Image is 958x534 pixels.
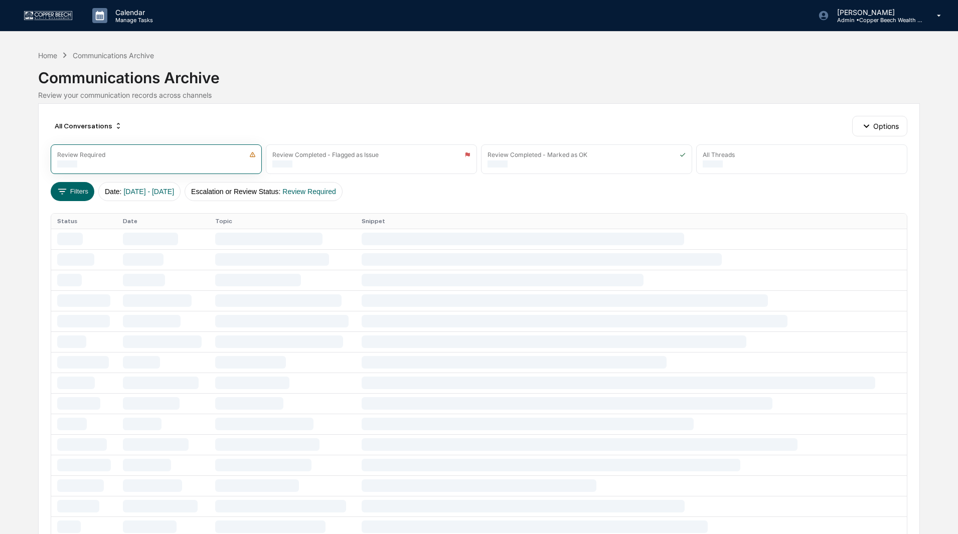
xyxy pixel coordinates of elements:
[98,182,181,201] button: Date:[DATE] - [DATE]
[107,8,158,17] p: Calendar
[829,8,922,17] p: [PERSON_NAME]
[117,214,209,229] th: Date
[249,151,256,158] img: icon
[464,151,470,158] img: icon
[38,51,57,60] div: Home
[51,118,126,134] div: All Conversations
[73,51,154,60] div: Communications Archive
[282,188,336,196] span: Review Required
[185,182,343,201] button: Escalation or Review Status:Review Required
[51,182,94,201] button: Filters
[680,151,686,158] img: icon
[38,61,919,87] div: Communications Archive
[272,151,379,158] div: Review Completed - Flagged as Issue
[24,11,72,20] img: logo
[38,91,919,99] div: Review your communication records across channels
[852,116,907,136] button: Options
[703,151,735,158] div: All Threads
[488,151,587,158] div: Review Completed - Marked as OK
[57,151,105,158] div: Review Required
[51,214,116,229] th: Status
[209,214,356,229] th: Topic
[356,214,907,229] th: Snippet
[123,188,174,196] span: [DATE] - [DATE]
[829,17,922,24] p: Admin • Copper Beech Wealth Management
[107,17,158,24] p: Manage Tasks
